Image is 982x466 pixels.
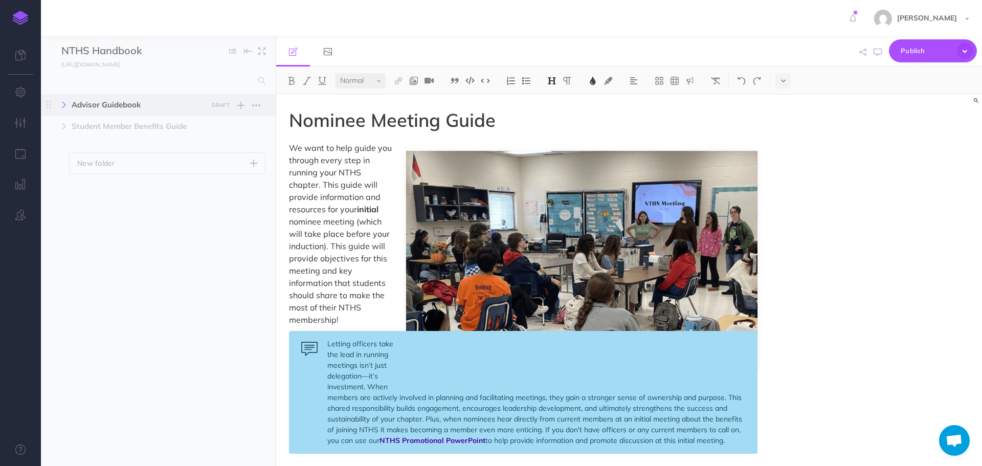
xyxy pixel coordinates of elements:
[13,11,28,25] img: logo-mark.svg
[711,77,720,85] img: Clear styles button
[481,77,490,84] img: Inline code button
[72,99,202,111] span: Advisor Guidebook
[506,77,516,85] img: Ordered list button
[208,99,233,111] button: DRAFT
[69,152,265,174] button: New folder
[318,77,327,85] img: Underline button
[77,158,115,169] p: New folder
[425,77,434,85] img: Add video button
[889,39,977,62] button: Publish
[670,77,679,85] img: Create table button
[61,61,120,68] small: [URL][DOMAIN_NAME]
[380,436,485,445] a: NTHS Promotional PowerPoint
[287,77,296,85] img: Bold button
[737,77,746,85] img: Undo
[289,143,394,214] span: We want to help guide you through every step in running your NTHS chapter. This guide will provid...
[901,43,952,59] span: Publish
[465,77,475,84] img: Code block button
[752,77,762,85] img: Redo
[450,77,459,85] img: Blockquote button
[522,77,531,85] img: Unordered list button
[394,77,403,85] img: Link button
[685,77,695,85] img: Callout dropdown menu button
[939,425,970,456] div: Open chat
[289,331,757,454] div: Letting officers take the lead in running meetings isn’t just delegation—it’s investment. When me...
[629,77,638,85] img: Alignment dropdown menu button
[547,77,556,85] img: Headings dropdown button
[302,77,311,85] img: Italic button
[604,77,613,85] img: Text background color button
[72,120,202,132] span: Student Member Benefits Guide
[892,13,962,23] span: [PERSON_NAME]
[563,77,572,85] img: Paragraph button
[406,151,757,369] img: xWATFqvZ7g8cepypUhYz.png
[874,10,892,28] img: e15ca27c081d2886606c458bc858b488.jpg
[61,72,252,90] input: Search
[357,204,378,214] span: initial
[289,216,392,325] span: nominee meeting (which will take place before your induction). This guide will provide objectives...
[61,43,182,59] input: Documentation Name
[588,77,597,85] img: Text color button
[41,59,130,69] a: [URL][DOMAIN_NAME]
[212,102,230,108] small: DRAFT
[409,77,418,85] img: Add image button
[289,108,496,131] span: Nominee Meeting Guide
